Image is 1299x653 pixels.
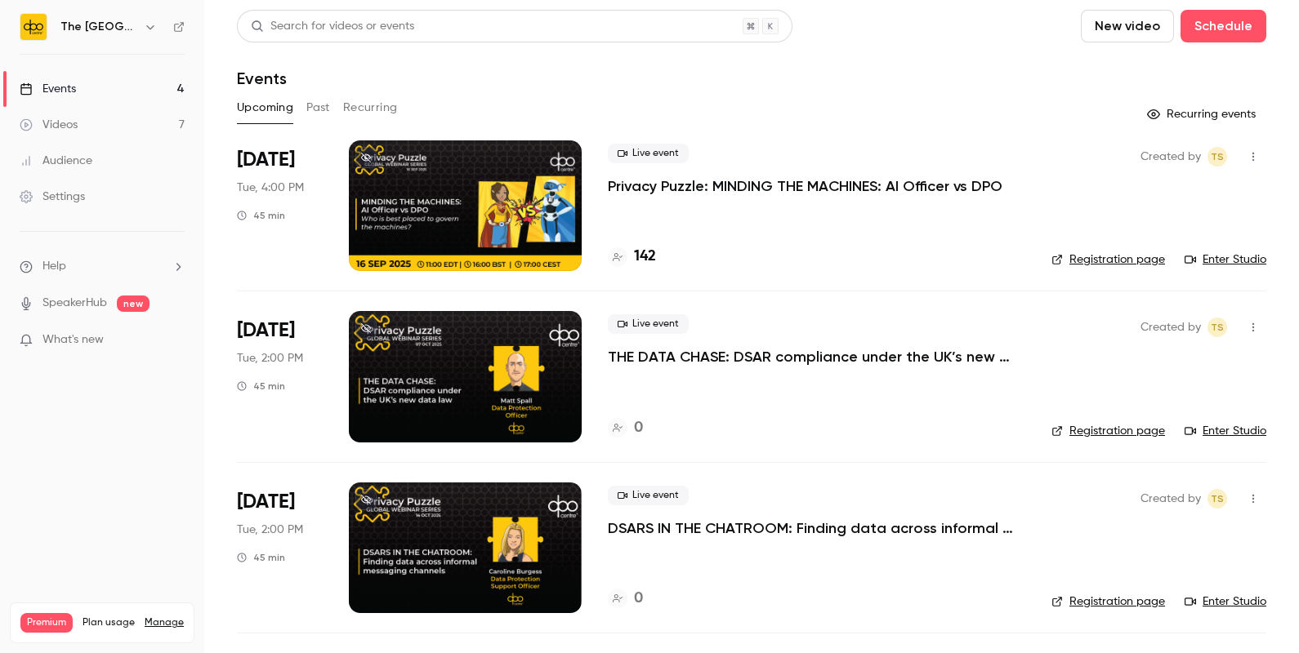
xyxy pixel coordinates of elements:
[20,258,185,275] li: help-dropdown-opener
[1207,147,1227,167] span: Taylor Swann
[608,518,1025,538] a: DSARS IN THE CHATROOM: Finding data across informal messaging channels
[20,189,85,205] div: Settings
[634,417,643,439] h4: 0
[343,95,398,121] button: Recurring
[237,522,303,538] span: Tue, 2:00 PM
[608,314,689,334] span: Live event
[20,613,73,633] span: Premium
[1211,489,1224,509] span: TS
[1051,423,1165,439] a: Registration page
[42,258,66,275] span: Help
[608,246,656,268] a: 142
[1207,318,1227,337] span: Taylor Swann
[237,350,303,366] span: Tue, 2:00 PM
[83,616,135,629] span: Plan usage
[1051,251,1165,268] a: Registration page
[1211,318,1224,337] span: TS
[42,295,107,312] a: SpeakerHub
[1207,489,1227,509] span: Taylor Swann
[117,295,150,312] span: new
[608,144,689,163] span: Live event
[237,209,285,222] div: 45 min
[20,81,76,97] div: Events
[1141,489,1201,509] span: Created by
[1181,10,1266,42] button: Schedule
[60,19,137,35] h6: The [GEOGRAPHIC_DATA]
[20,117,78,133] div: Videos
[1141,318,1201,337] span: Created by
[237,69,287,88] h1: Events
[634,588,643,610] h4: 0
[1140,101,1266,127] button: Recurring events
[145,616,184,629] a: Manage
[237,489,295,515] span: [DATE]
[1141,147,1201,167] span: Created by
[634,246,656,268] h4: 142
[1051,593,1165,610] a: Registration page
[237,180,304,196] span: Tue, 4:00 PM
[306,95,330,121] button: Past
[608,347,1025,366] a: THE DATA CHASE: DSAR compliance under the UK’s new data law
[237,318,295,344] span: [DATE]
[251,18,414,35] div: Search for videos or events
[1211,147,1224,167] span: TS
[237,482,323,613] div: Oct 14 Tue, 2:00 PM (Europe/London)
[608,486,689,505] span: Live event
[237,147,295,173] span: [DATE]
[20,153,92,169] div: Audience
[608,176,1002,196] a: Privacy Puzzle: MINDING THE MACHINES: AI Officer vs DPO
[608,588,643,610] a: 0
[165,333,185,348] iframe: Noticeable Trigger
[237,95,293,121] button: Upcoming
[1185,593,1266,610] a: Enter Studio
[42,331,104,349] span: What's new
[20,14,47,40] img: The DPO Centre
[608,417,643,439] a: 0
[237,311,323,442] div: Oct 7 Tue, 2:00 PM (Europe/London)
[237,551,285,564] div: 45 min
[237,380,285,393] div: 45 min
[237,140,323,271] div: Sep 16 Tue, 4:00 PM (Europe/London)
[1185,251,1266,268] a: Enter Studio
[1185,423,1266,439] a: Enter Studio
[1081,10,1174,42] button: New video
